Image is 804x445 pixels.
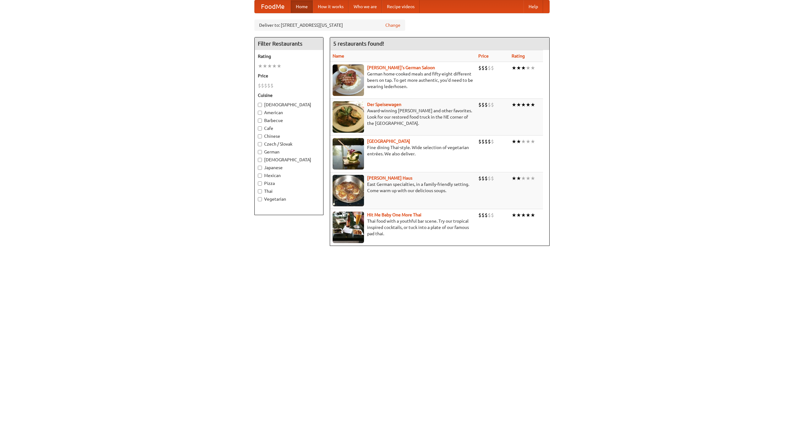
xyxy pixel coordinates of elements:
label: Vegetarian [258,196,320,202]
li: ★ [516,212,521,219]
label: American [258,109,320,116]
li: $ [478,101,481,108]
a: Der Speisewagen [367,102,401,107]
a: [PERSON_NAME] Haus [367,175,412,181]
li: ★ [526,212,530,219]
li: ★ [526,138,530,145]
li: ★ [521,64,526,71]
a: Hit Me Baby One More Thai [367,212,421,217]
li: ★ [530,64,535,71]
li: $ [267,82,270,89]
ng-pluralize: 5 restaurants found! [333,41,384,47]
li: $ [481,138,485,145]
li: $ [488,138,491,145]
li: $ [478,212,481,219]
label: Japanese [258,164,320,171]
label: [DEMOGRAPHIC_DATA] [258,102,320,108]
li: ★ [272,63,277,70]
li: ★ [526,101,530,108]
label: German [258,149,320,155]
p: Thai food with a youthful bar scene. Try our tropical inspired cocktails, or tuck into a plate of... [333,218,473,237]
h5: Rating [258,53,320,59]
div: Deliver to: [STREET_ADDRESS][US_STATE] [254,19,405,31]
h5: Cuisine [258,92,320,98]
li: ★ [521,138,526,145]
li: ★ [516,101,521,108]
li: ★ [521,175,526,182]
li: ★ [512,64,516,71]
li: $ [491,138,494,145]
li: ★ [516,175,521,182]
p: Fine dining Thai-style. Wide selection of vegetarian entrées. We also deliver. [333,144,473,157]
li: $ [270,82,274,89]
li: $ [258,82,261,89]
a: Name [333,53,344,58]
a: Price [478,53,489,58]
li: $ [478,138,481,145]
label: Mexican [258,172,320,179]
li: ★ [512,212,516,219]
a: [PERSON_NAME]'s German Saloon [367,65,435,70]
a: Help [524,0,543,13]
label: Czech / Slovak [258,141,320,147]
li: ★ [530,101,535,108]
li: ★ [530,212,535,219]
a: How it works [313,0,349,13]
li: $ [488,175,491,182]
li: $ [485,138,488,145]
input: Chinese [258,134,262,138]
li: ★ [263,63,267,70]
li: $ [488,64,491,71]
p: Award-winning [PERSON_NAME] and other favorites. Look for our restored food truck in the NE corne... [333,108,473,126]
a: Recipe videos [382,0,420,13]
input: Mexican [258,174,262,178]
li: $ [481,175,485,182]
img: babythai.jpg [333,212,364,243]
li: $ [481,101,485,108]
input: German [258,150,262,154]
li: $ [481,64,485,71]
li: $ [485,175,488,182]
li: $ [491,101,494,108]
img: esthers.jpg [333,64,364,96]
li: $ [491,175,494,182]
label: Chinese [258,133,320,139]
input: [DEMOGRAPHIC_DATA] [258,158,262,162]
li: ★ [267,63,272,70]
li: ★ [516,64,521,71]
p: East German specialties, in a family-friendly setting. Come warm up with our delicious soups. [333,181,473,194]
a: FoodMe [255,0,291,13]
li: $ [261,82,264,89]
p: German home-cooked meals and fifty-eight different beers on tap. To get more authentic, you'd nee... [333,71,473,90]
a: Who we are [349,0,382,13]
li: $ [491,212,494,219]
a: Change [385,22,400,28]
h4: Filter Restaurants [255,37,323,50]
a: Home [291,0,313,13]
li: $ [485,212,488,219]
li: ★ [516,138,521,145]
img: speisewagen.jpg [333,101,364,133]
li: $ [488,101,491,108]
li: ★ [526,64,530,71]
input: Japanese [258,166,262,170]
li: $ [488,212,491,219]
li: ★ [530,175,535,182]
label: [DEMOGRAPHIC_DATA] [258,157,320,163]
a: [GEOGRAPHIC_DATA] [367,139,410,144]
li: $ [481,212,485,219]
li: ★ [512,101,516,108]
input: Thai [258,189,262,193]
label: Thai [258,188,320,194]
li: $ [478,64,481,71]
li: $ [491,64,494,71]
li: $ [485,64,488,71]
input: Pizza [258,181,262,186]
img: satay.jpg [333,138,364,170]
li: $ [485,101,488,108]
li: ★ [530,138,535,145]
